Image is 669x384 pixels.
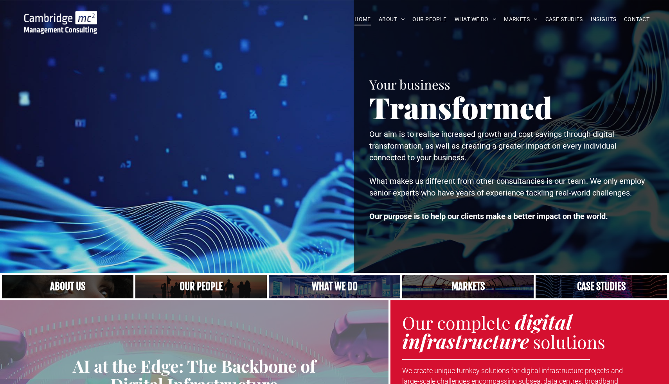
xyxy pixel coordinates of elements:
img: Go to Homepage [24,11,97,34]
span: Your business [369,75,450,93]
span: Our complete [402,310,511,334]
strong: digital [515,309,572,335]
span: Transformed [369,88,552,127]
span: Our aim is to realise increased growth and cost savings through digital transformation, as well a... [369,129,617,162]
a: MARKETS [500,13,541,25]
a: INSIGHTS [587,13,620,25]
a: A crowd in silhouette at sunset, on a rise or lookout point [135,275,267,298]
a: ABOUT [375,13,409,25]
a: Our Markets | Cambridge Management Consulting [402,275,534,298]
a: Close up of woman's face, centered on her eyes [2,275,133,298]
strong: Our purpose is to help our clients make a better impact on the world. [369,212,608,221]
strong: infrastructure [402,328,529,354]
a: HOME [351,13,375,25]
span: What makes us different from other consultancies is our team. We only employ senior experts who h... [369,176,645,197]
a: CASE STUDIES [541,13,587,25]
a: CASE STUDIES | See an Overview of All Our Case Studies | Cambridge Management Consulting [536,275,667,298]
a: A yoga teacher lifting his whole body off the ground in the peacock pose [269,275,400,298]
a: Your Business Transformed | Cambridge Management Consulting [24,12,97,20]
a: WHAT WE DO [451,13,500,25]
span: solutions [533,330,605,353]
a: CONTACT [620,13,653,25]
a: OUR PEOPLE [408,13,450,25]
